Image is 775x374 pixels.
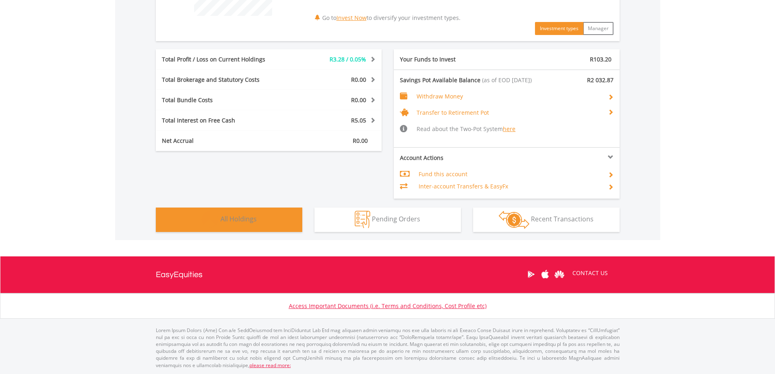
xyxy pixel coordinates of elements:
[330,55,366,63] span: R3.28 / 0.05%
[351,116,366,124] span: R5.05
[394,55,507,63] div: Your Funds to Invest
[552,262,567,287] a: Huawei
[473,208,620,232] button: Recent Transactions
[289,302,487,310] a: Access Important Documents (i.e. Terms and Conditions, Cost Profile etc)
[583,22,613,35] button: Manager
[535,22,583,35] button: Investment types
[499,211,529,229] img: transactions-zar-wht.png
[503,125,515,133] a: here
[351,96,366,104] span: R0.00
[353,137,368,144] span: R0.00
[482,76,532,84] span: (as of EOD [DATE])
[417,92,463,100] span: Withdraw Money
[394,154,507,162] div: Account Actions
[249,362,291,369] a: please read more:
[156,208,302,232] button: All Holdings
[531,214,594,223] span: Recent Transactions
[355,211,370,228] img: pending_instructions-wht.png
[156,96,288,104] div: Total Bundle Costs
[156,327,620,369] p: Lorem Ipsum Dolors (Ame) Con a/e SeddOeiusmod tem InciDiduntut Lab Etd mag aliquaen admin veniamq...
[156,55,288,63] div: Total Profit / Loss on Current Holdings
[419,180,601,192] td: Inter-account Transfers & EasyFx
[314,208,461,232] button: Pending Orders
[417,109,489,116] span: Transfer to Retirement Pot
[400,76,480,84] span: Savings Pot Available Balance
[156,116,288,125] div: Total Interest on Free Cash
[567,262,613,284] a: CONTACT US
[524,262,538,287] a: Google Play
[417,125,515,133] span: Read about the Two-Pot System
[419,168,601,180] td: Fund this account
[563,76,620,84] div: R2 032.87
[336,14,367,22] a: Invest Now
[538,262,552,287] a: Apple
[201,211,219,228] img: holdings-wht.png
[156,137,288,145] div: Net Accrual
[220,214,257,223] span: All Holdings
[372,214,420,223] span: Pending Orders
[156,256,203,293] a: EasyEquities
[351,76,366,83] span: R0.00
[590,55,611,63] span: R103.20
[156,76,288,84] div: Total Brokerage and Statutory Costs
